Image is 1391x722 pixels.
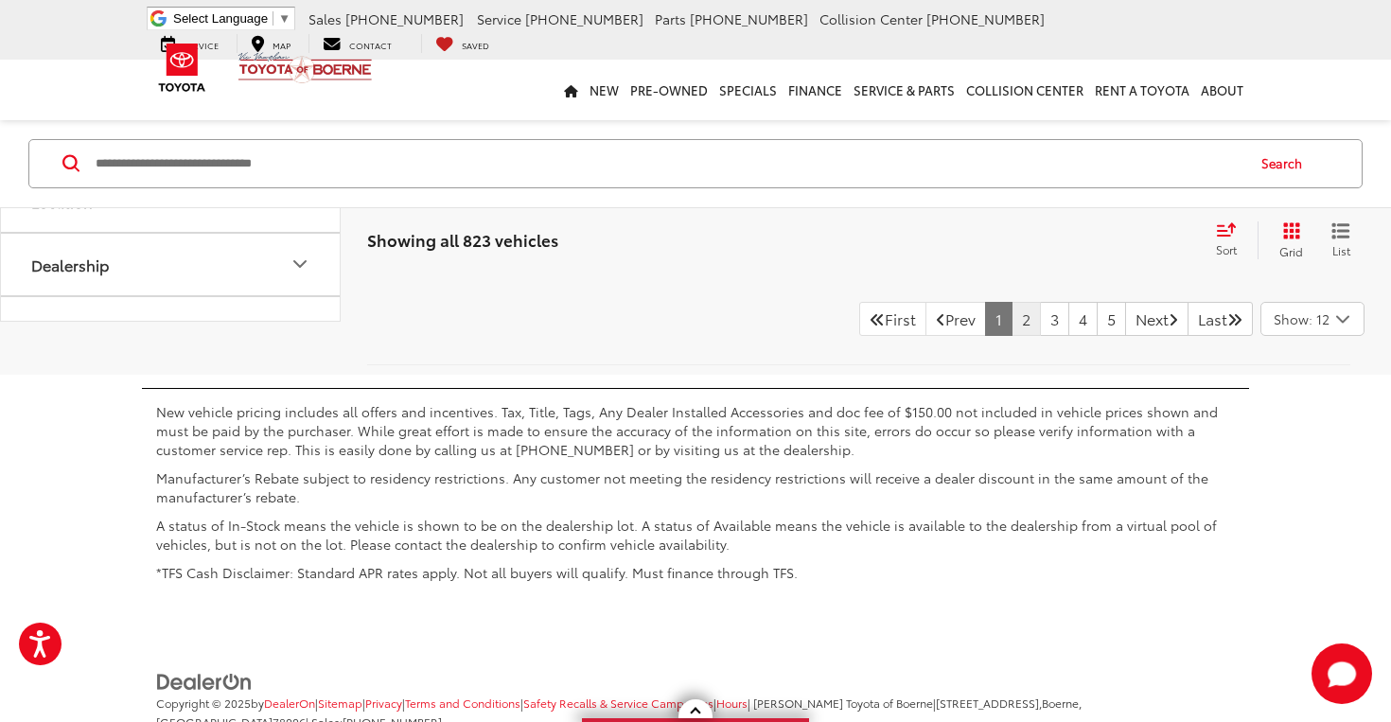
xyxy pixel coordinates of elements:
img: DealerOn [156,672,253,693]
span: Saved [462,39,489,51]
i: First Page [870,311,885,326]
a: NextNext Page [1125,302,1189,336]
a: Select Language​ [173,11,291,26]
span: Boerne, [1042,695,1082,711]
span: | [315,695,362,711]
div: Body Style [31,319,106,337]
button: Search [1243,140,1329,187]
span: Sales [308,9,342,28]
a: Pre-Owned [625,60,713,120]
a: First PageFirst [859,302,926,336]
span: ▼ [278,11,291,26]
img: Toyota [147,37,218,98]
span: | [362,695,402,711]
a: 4 [1068,302,1098,336]
div: Dealership [31,255,109,273]
button: DealershipDealership [1,234,342,295]
a: Rent a Toyota [1089,60,1195,120]
div: Dealership [289,253,311,275]
span: by [251,695,315,711]
button: Select number of vehicles per page [1260,302,1365,336]
span: [PHONE_NUMBER] [525,9,643,28]
a: Collision Center [960,60,1089,120]
p: Manufacturer’s Rebate subject to residency restrictions. Any customer not meeting the residency r... [156,468,1235,506]
span: | [520,695,713,711]
input: Search by Make, Model, or Keyword [94,141,1243,186]
svg: Start Chat [1312,643,1372,704]
a: Hours [716,695,748,711]
i: Previous Page [936,311,945,326]
a: Safety Recalls & Service Campaigns, Opens in a new tab [523,695,713,711]
a: Sitemap [318,695,362,711]
span: ​ [273,11,273,26]
a: DealerOn [156,671,253,690]
p: New vehicle pricing includes all offers and incentives. Tax, Title, Tags, Any Dealer Installed Ac... [156,402,1235,459]
span: [PHONE_NUMBER] [926,9,1045,28]
span: [STREET_ADDRESS], [936,695,1042,711]
span: [PHONE_NUMBER] [345,9,464,28]
a: Contact [308,34,406,53]
div: Location [31,192,93,210]
i: Next Page [1169,311,1178,326]
button: Select sort value [1206,221,1258,259]
p: A status of In-Stock means the vehicle is shown to be on the dealership lot. A status of Availabl... [156,516,1235,554]
span: | [402,695,520,711]
button: Grid View [1258,221,1317,259]
a: 3 [1040,302,1069,336]
span: [PHONE_NUMBER] [690,9,808,28]
a: Terms and Conditions [405,695,520,711]
a: LastLast Page [1188,302,1253,336]
span: Select Language [173,11,268,26]
a: Privacy [365,695,402,711]
span: Show: 12 [1274,309,1329,328]
span: | [PERSON_NAME] Toyota of Boerne [748,695,933,711]
span: Copyright © 2025 [156,695,251,711]
a: Map [237,34,305,53]
span: List [1331,242,1350,258]
img: Vic Vaughan Toyota of Boerne [238,51,373,84]
button: List View [1317,221,1365,259]
a: New [584,60,625,120]
a: Specials [713,60,783,120]
a: DealerOn Home Page [264,695,315,711]
a: Home [558,60,584,120]
span: Sort [1216,242,1237,258]
span: Showing all 823 vehicles [367,228,558,251]
a: Previous PagePrev [925,302,986,336]
a: Service [147,34,233,53]
a: 1 [985,302,1012,336]
p: *TFS Cash Disclaimer: Standard APR rates apply. Not all buyers will qualify. Must finance through... [156,563,1235,582]
i: Last Page [1227,311,1242,326]
a: 2 [1012,302,1041,336]
span: Parts [655,9,686,28]
button: Body StyleBody Style [1,297,342,359]
span: | [713,695,748,711]
a: My Saved Vehicles [421,34,503,53]
div: Body Style [289,316,311,339]
span: Service [477,9,521,28]
a: About [1195,60,1249,120]
button: Toggle Chat Window [1312,643,1372,704]
span: Grid [1279,243,1303,259]
span: Collision Center [819,9,923,28]
a: Service & Parts: Opens in a new tab [848,60,960,120]
a: 5 [1097,302,1126,336]
a: Finance [783,60,848,120]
